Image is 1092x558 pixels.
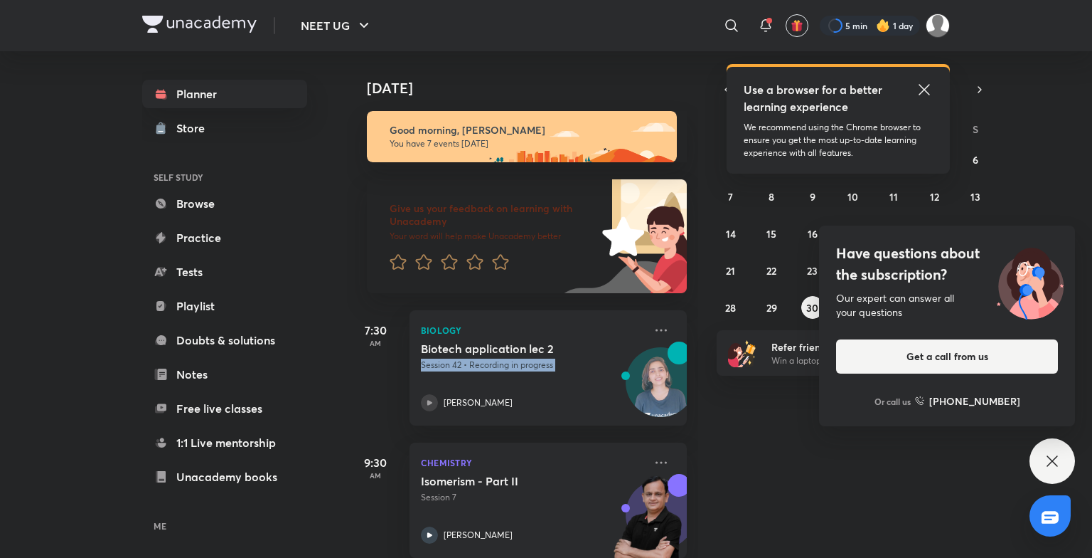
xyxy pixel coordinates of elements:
[842,222,864,245] button: September 17, 2025
[367,111,677,162] img: morning
[142,223,307,252] a: Practice
[142,114,307,142] a: Store
[347,454,404,471] h5: 9:30
[142,514,307,538] h6: ME
[874,395,911,408] p: Or call us
[347,339,404,347] p: AM
[769,190,774,204] abbr: September 8, 2025
[964,148,987,171] button: September 6, 2025
[142,394,307,423] a: Free live classes
[964,185,987,208] button: September 13, 2025
[421,322,644,339] p: Biology
[725,301,736,315] abbr: September 28, 2025
[421,342,598,356] h5: Biotech application lec 2
[882,222,905,245] button: September 18, 2025
[786,14,808,37] button: avatar
[766,301,777,315] abbr: September 29, 2025
[847,190,858,204] abbr: September 10, 2025
[292,11,381,40] button: NEET UG
[554,179,687,293] img: feedback_image
[929,394,1020,409] h6: [PHONE_NUMBER]
[142,292,307,320] a: Playlist
[142,463,307,491] a: Unacademy books
[726,227,736,241] abbr: September 14, 2025
[390,231,597,242] p: Your word will help make Unacademy better
[421,474,598,488] h5: Isomerism - Part II
[801,185,824,208] button: September 9, 2025
[771,354,946,367] p: Win a laptop, vouchers & more
[744,81,885,115] h5: Use a browser for a better learning experience
[915,394,1020,409] a: [PHONE_NUMBER]
[728,339,756,367] img: referral
[766,264,776,278] abbr: September 22, 2025
[842,185,864,208] button: September 10, 2025
[719,185,742,208] button: September 7, 2025
[889,190,898,204] abbr: September 11, 2025
[367,80,701,97] h4: [DATE]
[807,264,818,278] abbr: September 23, 2025
[142,80,307,108] a: Planner
[924,185,946,208] button: September 12, 2025
[760,222,783,245] button: September 15, 2025
[347,471,404,480] p: AM
[719,296,742,319] button: September 28, 2025
[801,296,824,319] button: September 30, 2025
[142,189,307,218] a: Browse
[719,222,742,245] button: September 14, 2025
[760,185,783,208] button: September 8, 2025
[973,153,978,167] abbr: September 6, 2025
[876,19,890,33] img: streak
[801,222,824,245] button: September 16, 2025
[444,396,513,409] p: [PERSON_NAME]
[142,428,307,457] a: 1:1 Live mentorship
[766,227,776,241] abbr: September 15, 2025
[930,190,939,204] abbr: September 12, 2025
[836,243,1058,285] h4: Have questions about the subscription?
[390,138,664,149] p: You have 7 events [DATE]
[626,355,695,423] img: Avatar
[421,491,644,504] p: Session 7
[760,296,783,319] button: September 29, 2025
[964,222,987,245] button: September 20, 2025
[421,454,644,471] p: Chemistry
[726,264,735,278] abbr: September 21, 2025
[882,185,905,208] button: September 11, 2025
[421,359,644,372] p: Session 42 • Recording in progress
[142,165,307,189] h6: SELF STUDY
[719,259,742,282] button: September 21, 2025
[142,16,257,33] img: Company Logo
[836,291,1058,320] div: Our expert can answer all your questions
[791,19,803,32] img: avatar
[142,360,307,389] a: Notes
[973,122,978,136] abbr: Saturday
[808,227,818,241] abbr: September 16, 2025
[806,301,818,315] abbr: September 30, 2025
[142,16,257,36] a: Company Logo
[390,202,597,228] h6: Give us your feedback on learning with Unacademy
[744,121,933,159] p: We recommend using the Chrome browser to ensure you get the most up-to-date learning experience w...
[836,339,1058,374] button: Get a call from us
[926,14,950,38] img: Harshu
[985,243,1075,320] img: ttu_illustration_new.svg
[801,259,824,282] button: September 23, 2025
[728,190,733,204] abbr: September 7, 2025
[924,222,946,245] button: September 19, 2025
[347,322,404,339] h5: 7:30
[142,326,307,354] a: Doubts & solutions
[810,190,815,204] abbr: September 9, 2025
[771,339,946,354] h6: Refer friends
[760,259,783,282] button: September 22, 2025
[142,258,307,286] a: Tests
[390,124,664,137] h6: Good morning, [PERSON_NAME]
[970,190,980,204] abbr: September 13, 2025
[176,120,213,137] div: Store
[444,529,513,542] p: [PERSON_NAME]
